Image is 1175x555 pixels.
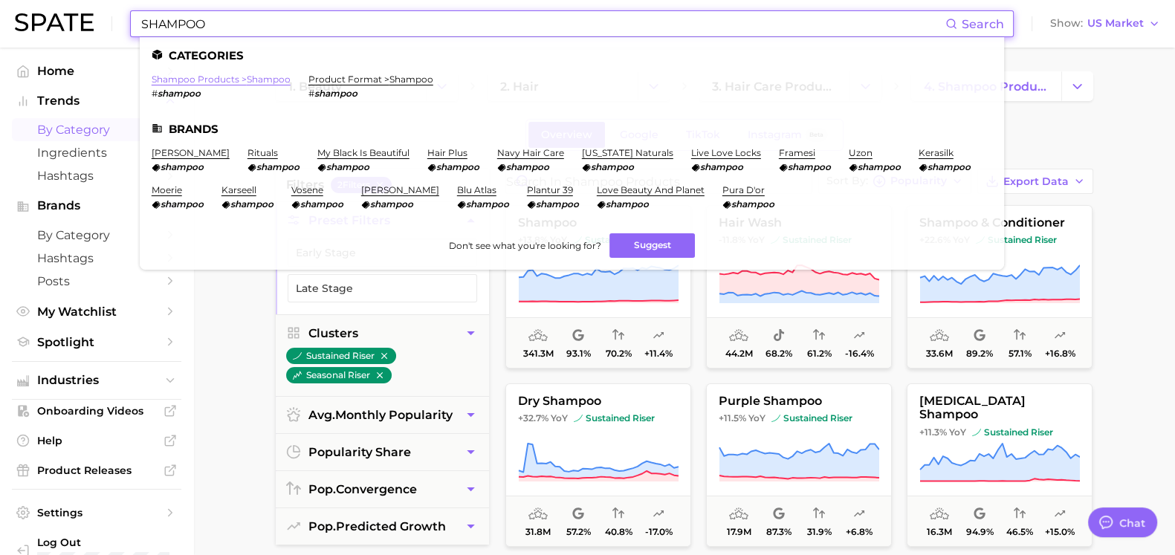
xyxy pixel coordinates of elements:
em: shampoo [370,198,413,210]
span: 87.3% [766,527,792,537]
span: 68.2% [765,348,792,359]
a: product format >shampoo [308,74,433,85]
a: [PERSON_NAME] [152,147,230,158]
em: shampoo [788,161,831,172]
span: popularity share: Google [974,505,985,523]
span: # [308,88,314,99]
span: 93.1% [566,348,590,359]
em: shampoo [606,198,649,210]
button: avg.monthly popularity [276,397,489,433]
a: blu atlas [457,184,496,195]
em: shampoo [230,198,273,210]
span: shampoo & conditioner [907,216,1092,230]
a: Hashtags [12,247,181,270]
button: seasonal riser [286,367,392,383]
span: Log Out [37,536,229,549]
span: 16.3m [927,527,952,537]
a: by Category [12,224,181,247]
span: Hashtags [37,251,156,265]
span: average monthly popularity: High Popularity [930,505,949,523]
span: 70.2% [605,348,631,359]
button: Export Data [977,169,1093,194]
a: Hashtags [12,164,181,187]
span: -17.0% [644,527,672,537]
span: monthly popularity [308,408,453,422]
span: YoY [551,412,568,424]
span: Home [37,64,156,78]
abbr: popularity index [308,482,336,496]
span: +15.0% [1045,527,1075,537]
li: Brands [152,123,992,135]
span: popularity convergence: Medium Convergence [1014,327,1026,345]
span: Product Releases [37,464,156,477]
a: kerasilk [919,147,954,158]
span: popularity share: Google [773,505,785,523]
img: SPATE [15,13,94,31]
span: +32.7% [518,412,548,423]
button: Industries [12,369,181,392]
button: ShowUS Market [1046,14,1164,33]
span: Posts [37,274,156,288]
a: Settings [12,502,181,524]
a: Onboarding Videos [12,400,181,422]
button: Change Category [1061,71,1093,101]
button: Brands [12,195,181,217]
span: 44.2m [725,348,752,359]
a: framesi [779,147,815,158]
button: [MEDICAL_DATA] shampoo+11.3% YoYsustained risersustained riser16.3m94.9%46.5%+15.0% [907,383,1093,547]
span: 57.2% [566,527,590,537]
em: shampoo [591,161,634,172]
button: hair wash-11.8% YoYsustained risersustained riser44.2m68.2%61.2%-16.4% [706,205,892,369]
span: popularity predicted growth: Very Likely [1054,327,1066,345]
a: Ingredients [12,141,181,164]
span: popularity predicted growth: Very Likely [653,327,664,345]
span: # [152,88,158,99]
em: shampoo [928,161,971,172]
span: +16.8% [1044,348,1075,359]
span: Search [962,17,1004,31]
span: 17.9m [726,527,751,537]
span: -16.4% [844,348,873,359]
span: Don't see what you're looking for? [448,240,601,251]
span: average monthly popularity: Very High Popularity [930,327,949,345]
span: average monthly popularity: Very High Popularity [528,327,548,345]
button: Late Stage [288,274,477,302]
span: Settings [37,506,156,519]
span: popularity predicted growth: Very Likely [1054,505,1066,523]
span: +6.8% [846,527,873,537]
span: 89.2% [966,348,993,359]
a: uzon [849,147,873,158]
a: pura d'or [722,184,765,195]
a: navy hair care [497,147,564,158]
span: popularity share: Google [974,327,985,345]
span: YoY [748,412,765,424]
span: purple shampoo [707,395,891,408]
button: pop.convergence [276,471,489,507]
span: +11.3% [919,426,947,438]
span: 33.6m [926,348,953,359]
span: popularity convergence: High Convergence [813,327,825,345]
span: sustained riser [771,412,852,424]
a: karseell [221,184,256,195]
span: popularity share: Google [572,327,584,345]
em: shampoo [256,161,300,172]
a: Product Releases [12,459,181,481]
em: shampoo [161,161,204,172]
img: seasonal riser [293,371,302,380]
span: popularity convergence: High Convergence [612,327,624,345]
button: Trends [12,90,181,112]
span: 94.9% [965,527,993,537]
button: popularity share [276,434,489,470]
img: sustained riser [972,428,981,437]
a: My Watchlist [12,300,181,323]
span: popularity predicted growth: Uncertain [853,327,865,345]
a: plantur 39 [527,184,573,195]
span: by Category [37,123,156,137]
span: popularity convergence: Low Convergence [813,505,825,523]
img: sustained riser [293,351,302,360]
span: 46.5% [1006,527,1033,537]
span: Help [37,434,156,447]
em: shampoo [858,161,901,172]
span: Export Data [1003,175,1069,188]
a: shampoo products >shampoo [152,74,291,85]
